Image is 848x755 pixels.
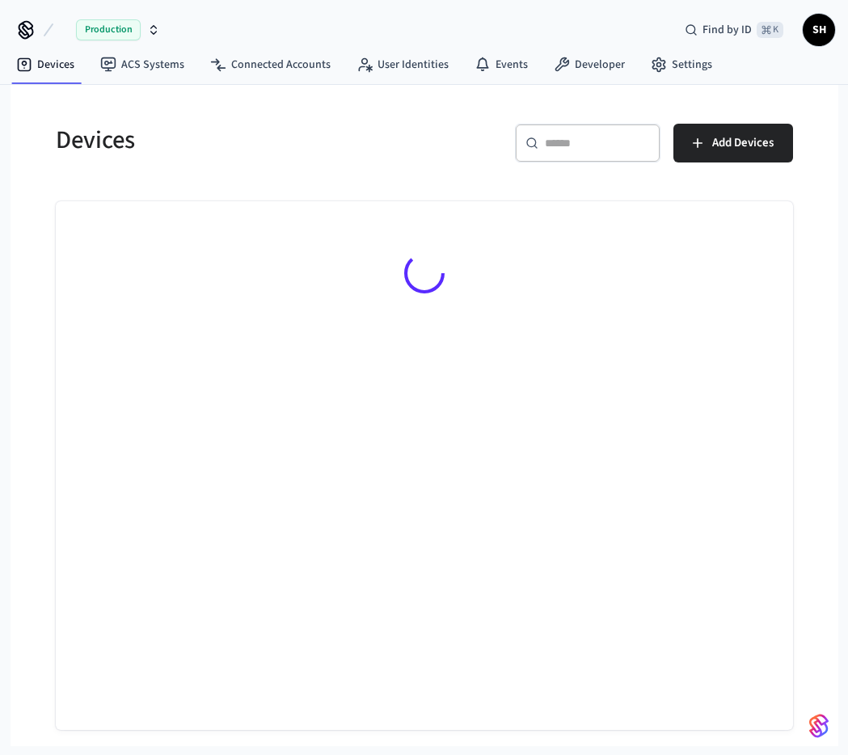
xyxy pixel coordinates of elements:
[56,124,415,157] h5: Devices
[638,50,725,79] a: Settings
[712,133,774,154] span: Add Devices
[702,22,752,38] span: Find by ID
[87,50,197,79] a: ACS Systems
[197,50,344,79] a: Connected Accounts
[76,19,141,40] span: Production
[672,15,796,44] div: Find by ID⌘ K
[757,22,783,38] span: ⌘ K
[804,15,833,44] span: SH
[344,50,462,79] a: User Identities
[803,14,835,46] button: SH
[809,713,829,739] img: SeamLogoGradient.69752ec5.svg
[3,50,87,79] a: Devices
[541,50,638,79] a: Developer
[462,50,541,79] a: Events
[673,124,793,162] button: Add Devices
